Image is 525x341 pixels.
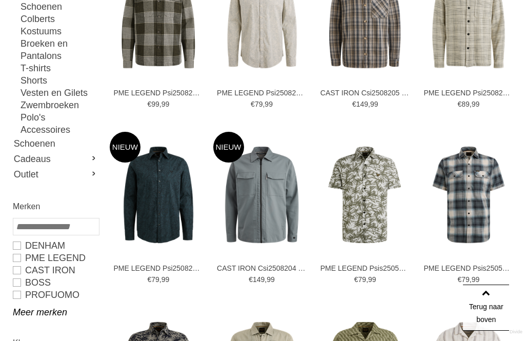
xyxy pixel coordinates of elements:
span: 149 [253,275,265,284]
span: 99 [265,100,273,108]
span: 99 [472,275,480,284]
a: PME LEGEND Psis2505224 Overhemden [423,264,513,273]
a: Kostuums [21,25,98,37]
span: € [352,100,356,108]
span: € [251,100,255,108]
span: 79 [358,275,367,284]
img: PME LEGEND Psis2505228 Overhemden [316,146,414,244]
a: Polo's [21,111,98,124]
span: 99 [267,275,275,284]
span: € [249,275,253,284]
a: PME LEGEND [13,252,98,264]
img: PME LEGEND Psi2508211 Overhemden [110,146,207,244]
a: T-shirts [21,62,98,74]
span: 79 [255,100,263,108]
img: PME LEGEND Psis2505224 Overhemden [420,146,517,244]
a: Zwembroeken [21,99,98,111]
a: Colberts [21,13,98,25]
a: CAST IRON Csi2508204 Overhemden [217,264,307,273]
a: Accessoires [21,124,98,136]
a: DENHAM [13,239,98,252]
a: Shorts [21,74,98,87]
a: Schoenen [13,136,98,151]
a: PME LEGEND Psi2508211 Overhemden [217,88,307,97]
span: € [354,275,358,284]
a: Meer merken [13,306,98,318]
span: 99 [370,100,378,108]
span: 99 [161,100,170,108]
a: CAST IRON Csi2508205 Overhemden [320,88,410,97]
a: Schoenen [21,1,98,13]
span: 99 [151,100,159,108]
a: Terug naar boven [463,285,509,331]
a: BOSS [13,276,98,289]
img: CAST IRON Csi2508204 Overhemden [213,146,311,244]
span: € [457,100,461,108]
a: CAST IRON [13,264,98,276]
span: , [470,275,472,284]
span: 79 [151,275,159,284]
a: PME LEGEND Psi2508214 Overhemden [113,88,203,97]
a: Broeken en Pantalons [21,37,98,62]
span: , [366,275,368,284]
span: € [147,100,151,108]
span: € [147,275,151,284]
span: € [457,275,461,284]
span: , [159,100,161,108]
a: PROFUOMO [13,289,98,301]
span: , [159,275,161,284]
span: , [368,100,370,108]
a: Vesten en Gilets [21,87,98,99]
span: 99 [161,275,170,284]
span: 89 [461,100,470,108]
a: Cadeaus [13,151,98,167]
span: , [470,100,472,108]
a: PME LEGEND Psi2508205 Overhemden [423,88,513,97]
span: 149 [356,100,368,108]
span: , [262,100,265,108]
span: 99 [368,275,376,284]
span: , [265,275,267,284]
span: 79 [461,275,470,284]
a: PME LEGEND Psi2508211 Overhemden [113,264,203,273]
a: Outlet [13,167,98,182]
span: 99 [472,100,480,108]
h2: Merken [13,200,98,213]
a: PME LEGEND Psis2505228 Overhemden [320,264,410,273]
